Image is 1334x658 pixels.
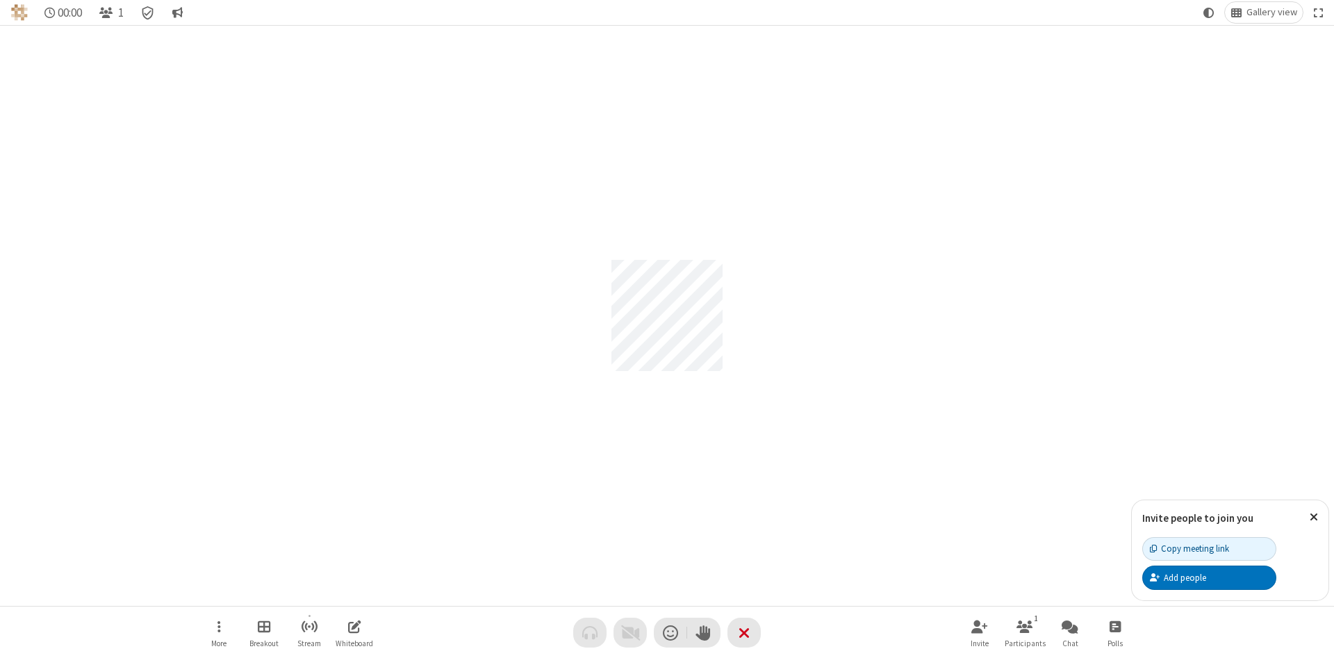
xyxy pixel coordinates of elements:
[166,2,188,23] button: Conversation
[118,6,124,19] span: 1
[959,613,1000,652] button: Invite participants (Alt+I)
[1225,2,1303,23] button: Change layout
[243,613,285,652] button: Manage Breakout Rooms
[1308,2,1329,23] button: Fullscreen
[1094,613,1136,652] button: Open poll
[614,618,647,648] button: Video
[288,613,330,652] button: Start streaming
[198,613,240,652] button: Open menu
[687,618,720,648] button: Raise hand
[971,639,989,648] span: Invite
[336,639,373,648] span: Whiteboard
[1198,2,1220,23] button: Using system theme
[1049,613,1091,652] button: Open chat
[93,2,129,23] button: Open participant list
[135,2,161,23] div: Meeting details Encryption enabled
[58,6,82,19] span: 00:00
[1030,612,1042,625] div: 1
[1246,7,1297,18] span: Gallery view
[211,639,227,648] span: More
[654,618,687,648] button: Send a reaction
[1005,639,1046,648] span: Participants
[297,639,321,648] span: Stream
[1299,500,1328,534] button: Close popover
[1142,511,1253,525] label: Invite people to join you
[333,613,375,652] button: Open shared whiteboard
[249,639,279,648] span: Breakout
[1062,639,1078,648] span: Chat
[1107,639,1123,648] span: Polls
[1142,566,1276,589] button: Add people
[39,2,88,23] div: Timer
[1142,537,1276,561] button: Copy meeting link
[727,618,761,648] button: End or leave meeting
[573,618,607,648] button: Audio problem - check your Internet connection or call by phone
[1150,542,1229,555] div: Copy meeting link
[1004,613,1046,652] button: Open participant list
[11,4,28,21] img: QA Selenium DO NOT DELETE OR CHANGE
